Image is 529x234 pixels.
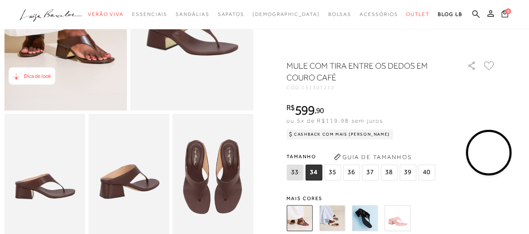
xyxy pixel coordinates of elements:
[438,7,462,22] a: BLOG LB
[286,165,303,180] span: 33
[362,165,378,180] span: 37
[314,107,324,114] i: ,
[331,150,414,164] button: Guia de Tamanhos
[499,9,511,21] button: 0
[406,7,429,22] a: categoryNavScreenReaderText
[286,196,496,201] span: Mais cores
[418,165,435,180] span: 40
[302,85,335,90] span: 131301212
[399,165,416,180] span: 39
[253,11,320,17] span: [DEMOGRAPHIC_DATA]
[132,7,167,22] a: categoryNavScreenReaderText
[381,165,397,180] span: 38
[406,11,429,17] span: Outlet
[176,7,209,22] a: categoryNavScreenReaderText
[316,106,324,115] span: 90
[384,205,410,231] img: MULE COM TIRA ENTRE OS DEDOS EM COURO ROSA GLACÊ
[286,129,393,139] div: Cashback com Mais [PERSON_NAME]
[505,8,511,14] span: 0
[286,150,437,163] span: Tamanho
[88,7,124,22] a: categoryNavScreenReaderText
[319,205,345,231] img: MULE COM TIRA ENTRE OS DEDOS EM COURO OFF-WHITE
[286,60,443,83] h1: MULE COM TIRA ENTRE OS DEDOS EM COURO CAFÉ
[217,7,244,22] a: categoryNavScreenReaderText
[286,104,295,111] i: R$
[217,11,244,17] span: Sapatos
[328,11,351,17] span: Bolsas
[328,7,351,22] a: categoryNavScreenReaderText
[295,103,314,118] span: 599
[360,7,398,22] a: categoryNavScreenReaderText
[286,85,454,90] div: CÓD:
[324,165,341,180] span: 35
[343,165,360,180] span: 36
[88,11,124,17] span: Verão Viva
[132,11,167,17] span: Essenciais
[305,165,322,180] span: 34
[360,11,398,17] span: Acessórios
[176,11,209,17] span: Sandálias
[286,205,312,231] img: MULE COM TIRA ENTRE OS DEDOS EM COURO CAFÉ
[438,11,462,17] span: BLOG LB
[352,205,378,231] img: MULE COM TIRA ENTRE OS DEDOS EM COURO PRETO
[24,73,51,79] span: Dica de look
[286,117,383,124] span: ou 5x de R$119,98 sem juros
[253,7,320,22] a: noSubCategoriesText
